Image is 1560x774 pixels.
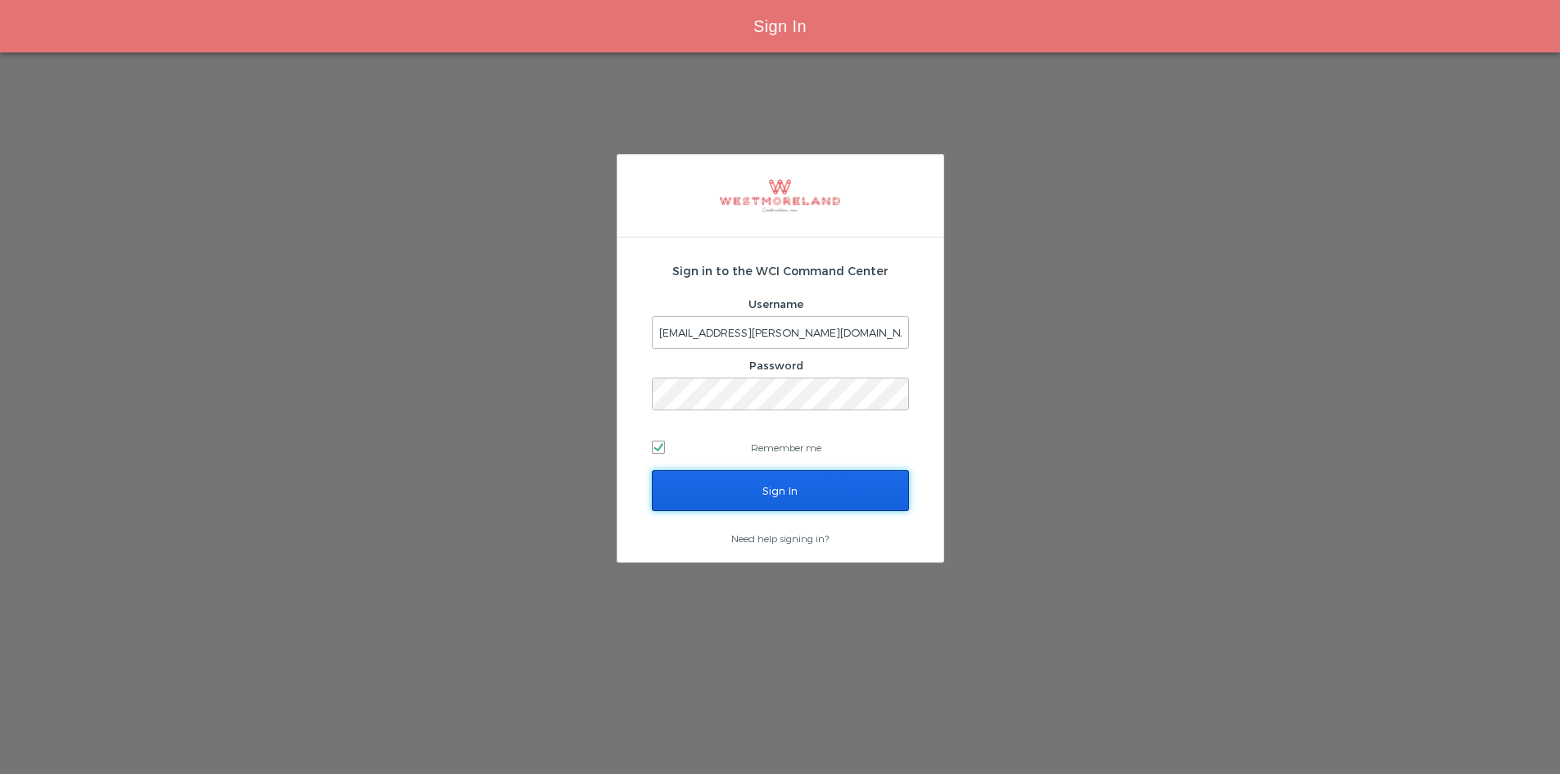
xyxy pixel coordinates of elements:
[753,17,807,35] span: Sign In
[652,470,909,511] input: Sign In
[652,435,909,459] label: Remember me
[749,359,803,372] label: Password
[748,297,803,310] label: Username
[731,532,829,544] a: Need help signing in?
[652,262,909,279] h2: Sign in to the WCI Command Center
